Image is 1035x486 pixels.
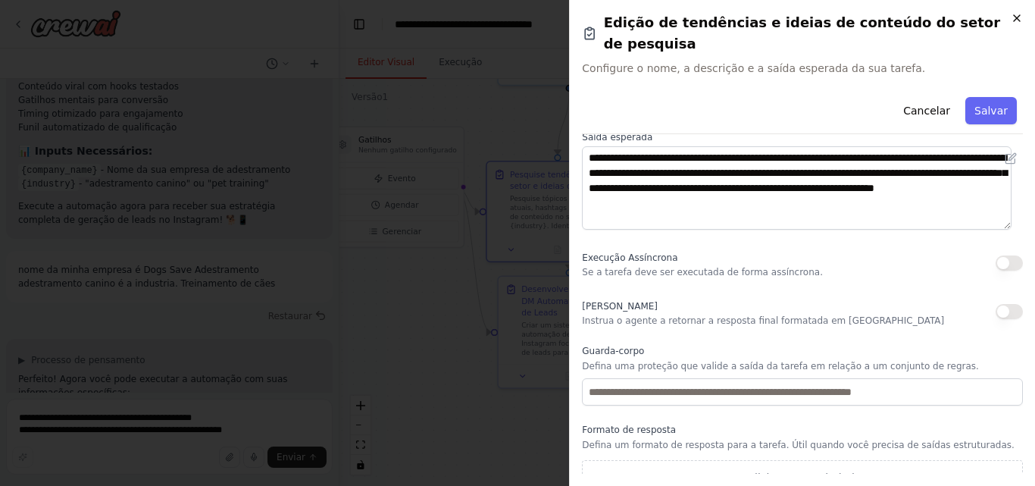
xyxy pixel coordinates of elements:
[604,14,1000,52] font: Edição de tendências e ideias de conteúdo do setor de pesquisa
[582,301,658,312] font: [PERSON_NAME]
[1002,149,1020,168] button: Abrir no editor
[582,425,676,435] font: Formato de resposta
[582,267,823,277] font: Se a tarefa deve ser executada de forma assíncrona.
[974,105,1008,117] font: Salvar
[582,361,979,372] font: Defina uma proteção que valide a saída da tarefa em relação a um conjunto de regras.
[582,346,644,356] font: Guarda-corpo
[582,132,652,143] font: Saída esperada
[582,440,1015,450] font: Defina um formato de resposta para a tarefa. Útil quando você precisa de saídas estruturadas.
[965,97,1017,124] button: Salvar
[582,62,925,74] font: Configure o nome, a descrição e a saída esperada da sua tarefa.
[582,315,944,326] font: Instrua o agente a retornar a resposta final formatada em [GEOGRAPHIC_DATA]
[894,97,959,124] button: Cancelar
[582,252,677,263] font: Execução Assíncrona
[903,105,950,117] font: Cancelar
[744,472,861,484] font: Adicionar propriedade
